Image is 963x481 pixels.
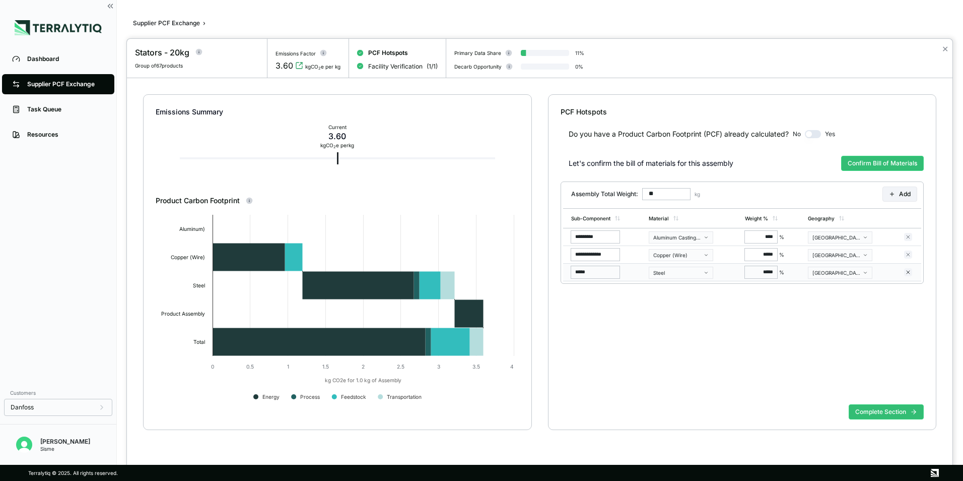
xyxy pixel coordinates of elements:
[295,62,303,70] svg: View audit trail
[569,158,733,168] div: Let's confirm the bill of materials for this assembly
[211,364,214,370] text: 0
[156,196,519,206] div: Product Carbon Footprint
[276,50,316,56] div: Emissions Factor
[387,394,422,400] text: Transportation
[193,282,205,288] text: Steel
[427,63,438,71] span: ( 1 / 1 )
[437,364,440,370] text: 3
[653,252,702,258] div: Copper (Wire)
[653,270,702,276] div: Steel
[156,107,519,117] div: Emissions Summary
[246,364,254,370] text: 0.5
[454,50,501,56] div: Primary Data Share
[812,252,861,258] div: [GEOGRAPHIC_DATA]
[779,252,784,258] span: %
[325,377,401,384] text: kg CO2e for 1.0 kg of Assembly
[571,190,638,198] h3: Assembly Total Weight:
[161,311,205,317] text: Product Assembly
[649,249,713,261] button: Copper (Wire)
[649,215,669,221] div: Material
[397,364,404,370] text: 2.5
[472,364,480,370] text: 3.5
[318,66,321,71] sub: 2
[649,267,713,279] button: Steel
[808,215,835,221] div: Geography
[825,130,835,138] span: Yes
[320,124,354,130] div: Current
[649,231,713,244] button: Aluminum Casting (Machined)
[510,364,514,370] text: 4
[808,267,872,279] button: [GEOGRAPHIC_DATA]
[287,364,289,370] text: 1
[808,249,872,261] button: [GEOGRAPHIC_DATA]
[575,64,583,70] div: 0 %
[779,234,784,240] span: %
[179,226,205,232] text: Aluminum)
[193,339,205,345] text: Total
[341,394,366,400] text: Feedstock
[320,142,354,148] div: kg CO e per kg
[849,404,924,419] button: Complete Section
[942,43,948,55] button: Close
[300,394,320,400] text: Process
[561,107,924,117] div: PCF Hotspots
[276,59,293,72] div: 3.60
[695,191,700,197] span: kg
[135,46,189,58] div: Stators - 20kg
[841,156,924,171] button: Confirm Bill of Materials
[745,215,768,221] div: Weight %
[653,234,702,240] div: Aluminum Casting (Machined)
[812,234,861,240] div: [GEOGRAPHIC_DATA]
[322,364,329,370] text: 1.5
[362,364,365,370] text: 2
[333,145,336,149] sub: 2
[368,63,423,71] span: Facility Verification
[368,49,408,57] span: PCF Hotspots
[779,269,784,275] span: %
[571,215,610,221] div: Sub-Component
[320,130,354,142] div: 3.60
[882,187,917,202] button: Add
[171,254,205,261] text: Copper (Wire)
[569,129,789,139] div: Do you have a Product Carbon Footprint (PCF) already calculated?
[135,63,183,69] span: Group of 67 products
[812,270,861,276] div: [GEOGRAPHIC_DATA]
[305,64,340,70] div: kgCO e per kg
[793,130,801,138] span: No
[575,50,584,56] div: 11 %
[262,394,280,400] text: Energy
[808,231,872,244] button: [GEOGRAPHIC_DATA]
[454,64,502,70] div: Decarb Opportunity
